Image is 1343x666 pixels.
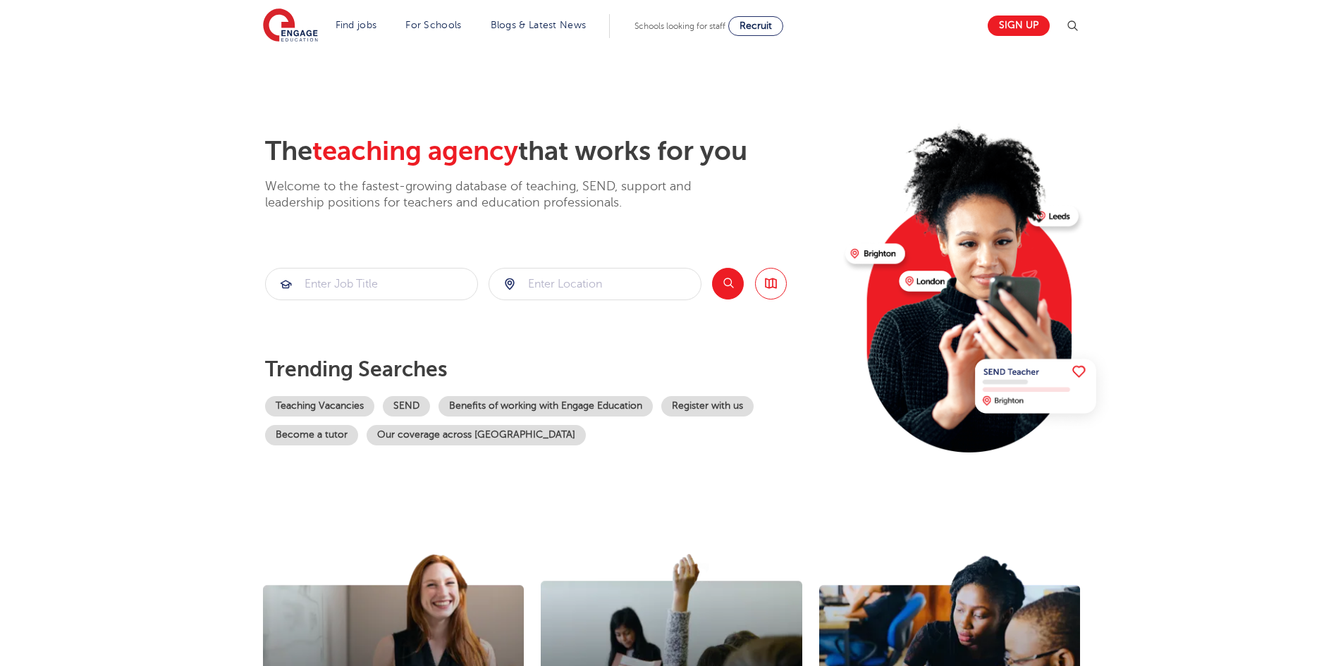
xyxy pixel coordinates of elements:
[634,21,725,31] span: Schools looking for staff
[712,268,744,300] button: Search
[266,269,477,300] input: Submit
[265,268,478,300] div: Submit
[405,20,461,30] a: For Schools
[489,268,701,300] div: Submit
[336,20,377,30] a: Find jobs
[265,178,730,211] p: Welcome to the fastest-growing database of teaching, SEND, support and leadership positions for t...
[265,135,834,168] h2: The that works for you
[312,136,518,166] span: teaching agency
[265,396,374,417] a: Teaching Vacancies
[728,16,783,36] a: Recruit
[491,20,587,30] a: Blogs & Latest News
[367,425,586,445] a: Our coverage across [GEOGRAPHIC_DATA]
[988,16,1050,36] a: Sign up
[489,269,701,300] input: Submit
[265,425,358,445] a: Become a tutor
[439,396,653,417] a: Benefits of working with Engage Education
[265,357,834,382] p: Trending searches
[740,20,772,31] span: Recruit
[661,396,754,417] a: Register with us
[263,8,318,44] img: Engage Education
[383,396,430,417] a: SEND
